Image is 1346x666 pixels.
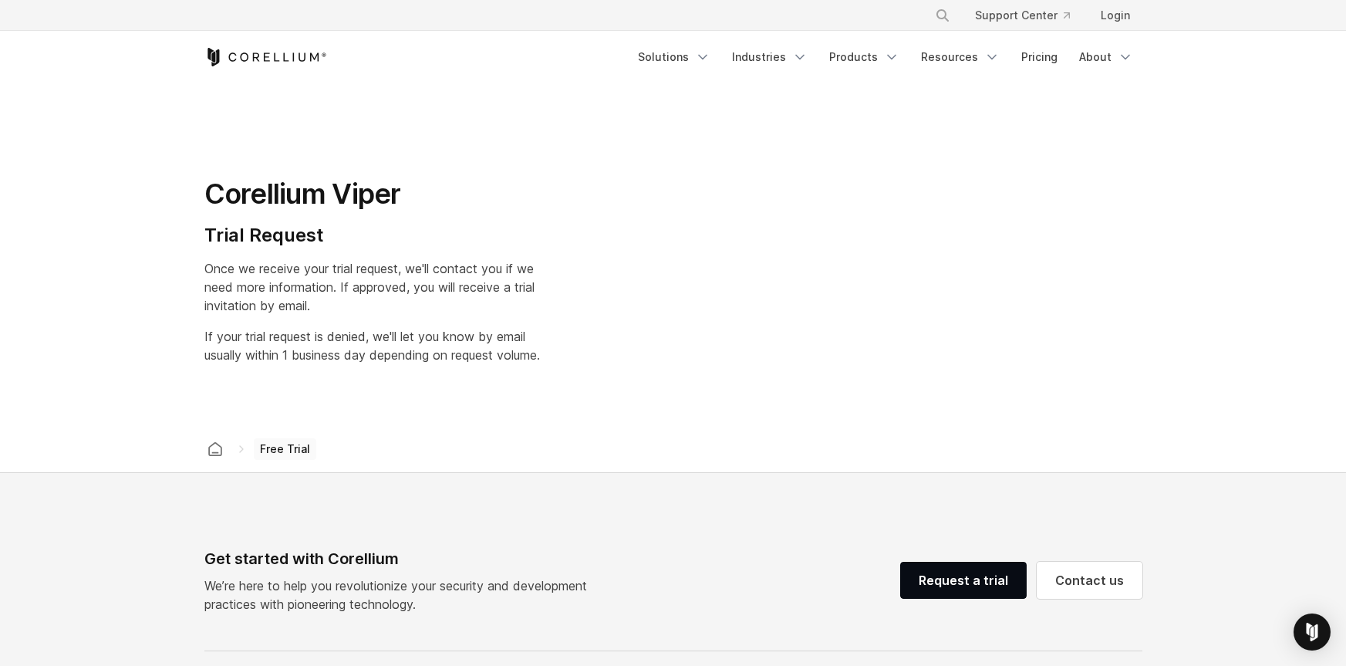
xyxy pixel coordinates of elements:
[204,224,540,247] h4: Trial Request
[963,2,1082,29] a: Support Center
[916,2,1142,29] div: Navigation Menu
[929,2,956,29] button: Search
[1037,562,1142,599] a: Contact us
[629,43,1142,71] div: Navigation Menu
[204,48,327,66] a: Corellium Home
[629,43,720,71] a: Solutions
[204,261,535,313] span: Once we receive your trial request, we'll contact you if we need more information. If approved, y...
[820,43,909,71] a: Products
[1070,43,1142,71] a: About
[1294,614,1331,651] div: Open Intercom Messenger
[204,177,540,211] h1: Corellium Viper
[204,576,599,614] p: We’re here to help you revolutionize your security and development practices with pioneering tech...
[254,438,316,460] span: Free Trial
[723,43,817,71] a: Industries
[201,438,229,460] a: Corellium home
[912,43,1009,71] a: Resources
[900,562,1027,599] a: Request a trial
[204,547,599,570] div: Get started with Corellium
[204,329,540,363] span: If your trial request is denied, we'll let you know by email usually within 1 business day depend...
[1088,2,1142,29] a: Login
[1012,43,1067,71] a: Pricing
